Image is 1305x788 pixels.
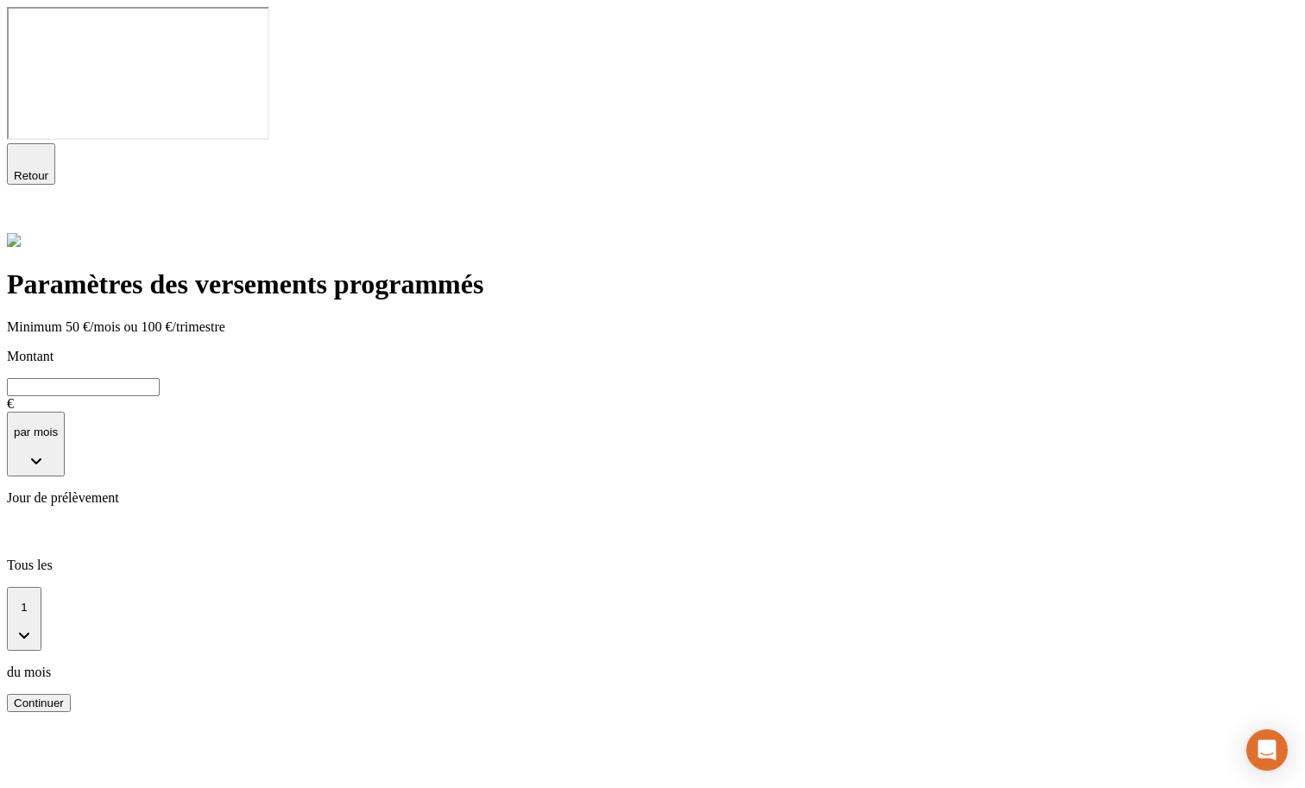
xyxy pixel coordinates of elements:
span: € [7,396,14,411]
img: alexis.png [7,233,21,247]
button: par mois [7,412,65,476]
p: par mois [14,426,58,438]
p: du mois [7,665,1298,680]
p: 1 [14,601,35,614]
p: Montant [7,349,1298,364]
p: Jour de prélèvement [7,490,1298,506]
span: Retour [14,169,48,182]
button: 1 [7,587,41,652]
div: Continuer [14,697,64,709]
button: Retour [7,143,55,185]
h1: Paramètres des versements programmés [7,268,1298,300]
div: Open Intercom Messenger [1246,729,1288,771]
button: Continuer [7,694,71,712]
p: Tous les [7,558,1298,573]
p: Minimum 50 €/mois ou 100 €/trimestre [7,319,1298,335]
